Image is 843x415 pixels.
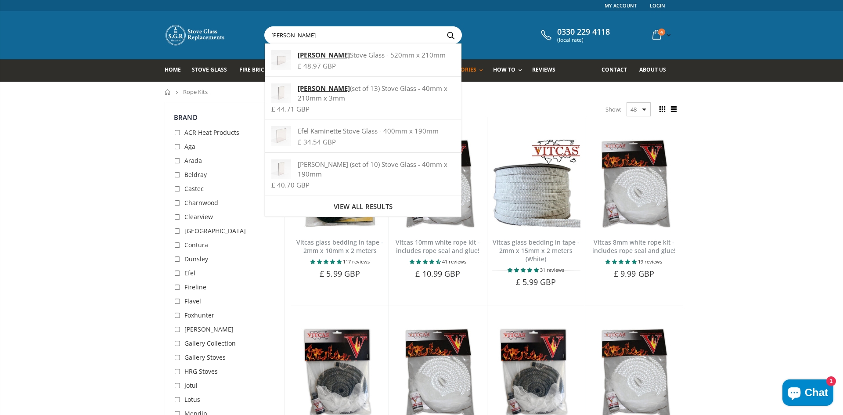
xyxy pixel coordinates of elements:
button: Search [441,27,461,43]
div: (set of 13) Stove Glass - 40mm x 210mm x 3mm [271,83,454,103]
span: Contact [602,66,627,73]
div: Efel Kaminette Stove Glass - 400mm x 190mm [271,126,454,136]
span: ACR Heat Products [184,128,239,137]
span: Castec [184,184,204,193]
span: Gallery Stoves [184,353,226,361]
span: How To [493,66,515,73]
span: Grid view [657,105,667,114]
span: (local rate) [557,37,610,43]
a: Vitcas 8mm white rope kit - includes rope seal and glue! [592,238,676,255]
span: £ 9.99 GBP [614,268,654,279]
a: Contact [602,59,634,82]
span: About us [639,66,666,73]
span: Clearview [184,213,213,221]
span: Lotus [184,395,200,404]
span: 0330 229 4118 [557,27,610,37]
span: Beldray [184,170,207,179]
a: Reviews [532,59,562,82]
img: Stove Glass Replacement [165,24,226,46]
div: [PERSON_NAME] (set of 10) Stove Glass - 40mm x 190mm [271,159,454,179]
span: 117 reviews [343,258,370,265]
span: Contura [184,241,208,249]
a: Stove Glass [192,59,234,82]
span: Rope Kits [183,88,208,96]
span: £ 5.99 GBP [320,268,360,279]
span: 4.90 stars [508,267,540,273]
a: Accessories [441,59,487,82]
a: How To [493,59,526,82]
span: Flavel [184,297,201,305]
span: Foxhunter [184,311,214,319]
a: Vitcas 10mm white rope kit - includes rope seal and glue! [396,238,480,255]
span: Show: [605,102,621,116]
a: Home [165,89,171,95]
span: 4 [658,29,665,36]
span: HRG Stoves [184,367,218,375]
span: List view [669,105,678,114]
span: 4.66 stars [410,258,442,265]
span: Dunsley [184,255,208,263]
span: £ 10.99 GBP [415,268,460,279]
inbox-online-store-chat: Shopify online store chat [780,379,836,408]
span: 31 reviews [540,267,564,273]
span: Jotul [184,381,198,390]
span: Fireline [184,283,206,291]
span: View all results [334,202,393,211]
span: 41 reviews [442,258,466,265]
strong: [PERSON_NAME] [298,84,350,93]
span: 19 reviews [638,258,662,265]
span: Reviews [532,66,555,73]
span: [PERSON_NAME] [184,325,234,333]
span: Efel [184,269,195,277]
span: Charnwood [184,198,218,207]
a: 4 [649,26,673,43]
span: £ 44.71 GBP [271,105,310,113]
span: 4.85 stars [310,258,343,265]
img: Vitcas white rope, glue and gloves kit 8mm [590,139,678,228]
img: Vitcas stove glass bedding in tape [492,139,580,228]
span: Gallery Collection [184,339,236,347]
span: Home [165,66,181,73]
span: Aga [184,142,195,151]
span: Brand [174,113,198,122]
span: £ 34.54 GBP [298,137,336,146]
strong: [PERSON_NAME] [298,51,350,59]
a: Vitcas glass bedding in tape - 2mm x 15mm x 2 meters (White) [493,238,580,263]
span: £ 5.99 GBP [516,277,556,287]
a: Fire Bricks [239,59,277,82]
input: Search your stove brand... [265,27,560,43]
div: Stove Glass - 520mm x 210mm [271,50,454,60]
a: About us [639,59,673,82]
span: £ 40.70 GBP [271,180,310,189]
span: 4.89 stars [605,258,638,265]
span: £ 48.97 GBP [298,61,336,70]
span: Fire Bricks [239,66,271,73]
span: [GEOGRAPHIC_DATA] [184,227,246,235]
a: 0330 229 4118 (local rate) [539,27,610,43]
span: Arada [184,156,202,165]
a: Home [165,59,187,82]
a: Vitcas glass bedding in tape - 2mm x 10mm x 2 meters [296,238,383,255]
span: Stove Glass [192,66,227,73]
